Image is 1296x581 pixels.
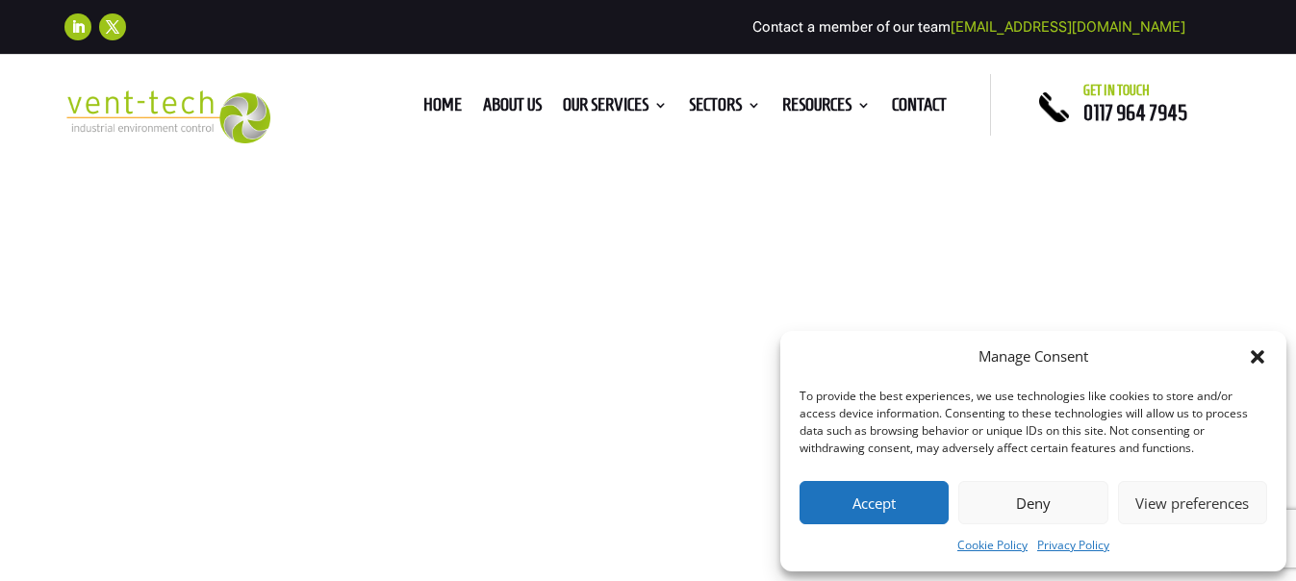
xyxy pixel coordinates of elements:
a: 0117 964 7945 [1083,101,1187,124]
a: Home [423,98,462,119]
button: Deny [958,481,1107,524]
a: Contact [892,98,947,119]
div: To provide the best experiences, we use technologies like cookies to store and/or access device i... [800,388,1265,457]
a: Our Services [563,98,668,119]
button: View preferences [1118,481,1267,524]
div: Manage Consent [978,345,1088,368]
a: Follow on LinkedIn [64,13,91,40]
a: Resources [782,98,871,119]
div: Close dialog [1248,347,1267,366]
a: Sectors [689,98,761,119]
a: Privacy Policy [1037,534,1109,557]
a: About us [483,98,542,119]
img: 2023-09-27T08_35_16.549ZVENT-TECH---Clear-background [64,90,269,143]
a: Cookie Policy [957,534,1028,557]
span: Get in touch [1083,83,1150,98]
button: Accept [800,481,949,524]
span: Contact a member of our team [752,18,1185,36]
a: Follow on X [99,13,126,40]
a: [EMAIL_ADDRESS][DOMAIN_NAME] [951,18,1185,36]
